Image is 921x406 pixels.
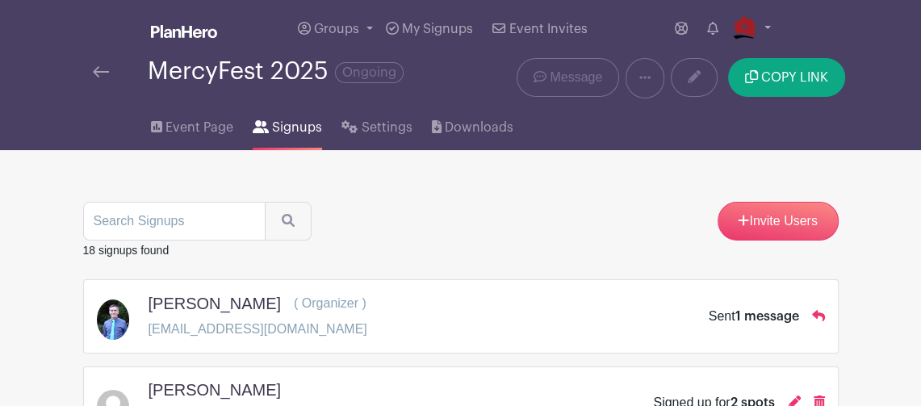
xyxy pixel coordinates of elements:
span: Downloads [445,118,513,137]
span: Settings [362,118,412,137]
span: 1 message [735,310,799,323]
a: Invite Users [718,202,839,241]
span: Groups [314,23,359,36]
img: 2508IHM07111-maf.png [97,299,129,340]
div: MercyFest 2025 [148,58,404,85]
img: logo_white-6c42ec7e38ccf1d336a20a19083b03d10ae64f83f12c07503d8b9e83406b4c7d.svg [151,25,217,38]
span: Ongoing [335,62,404,83]
a: Settings [341,98,412,150]
img: PNG-logo-house-only.png [731,16,757,42]
img: back-arrow-29a5d9b10d5bd6ae65dc969a981735edf675c4d7a1fe02e03b50dbd4ba3cdb55.svg [93,66,109,77]
button: COPY LINK [728,58,845,97]
small: 18 signups found [83,244,170,257]
a: Signups [253,98,322,150]
span: My Signups [402,23,473,36]
span: COPY LINK [761,71,828,84]
a: Message [517,58,619,97]
div: Sent [709,307,799,326]
input: Search Signups [83,202,266,241]
span: ( Organizer ) [294,296,366,310]
span: Message [550,68,602,87]
span: Signups [272,118,322,137]
span: Event Page [165,118,233,137]
p: [EMAIL_ADDRESS][DOMAIN_NAME] [149,320,367,339]
a: Event Page [151,98,233,150]
a: Downloads [432,98,513,150]
span: Event Invites [509,23,588,36]
h5: [PERSON_NAME] [149,380,281,400]
h5: [PERSON_NAME] [149,294,281,313]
